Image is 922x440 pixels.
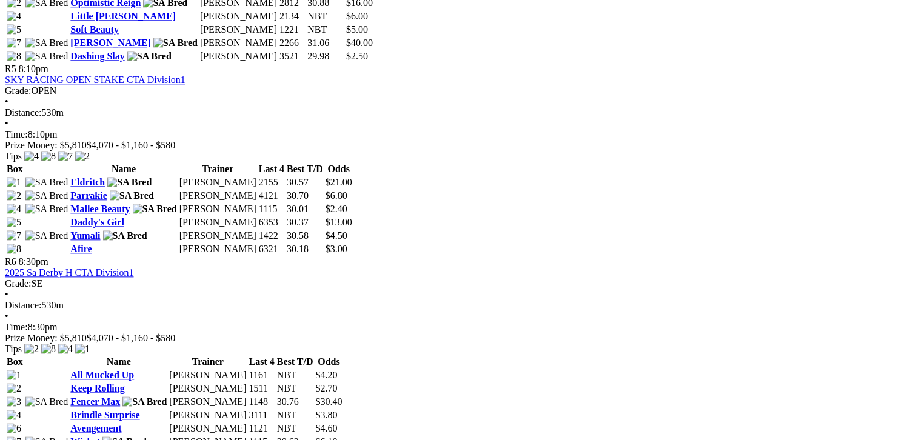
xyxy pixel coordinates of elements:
[248,382,275,395] td: 1511
[179,230,257,242] td: [PERSON_NAME]
[326,217,352,227] span: $13.00
[346,11,368,21] span: $6.00
[110,190,154,201] img: SA Bred
[75,344,90,355] img: 1
[179,216,257,228] td: [PERSON_NAME]
[5,322,28,332] span: Time:
[5,129,917,140] div: 8:10pm
[326,204,347,214] span: $2.40
[5,129,28,139] span: Time:
[5,256,16,267] span: R6
[169,382,247,395] td: [PERSON_NAME]
[346,38,373,48] span: $40.00
[7,164,23,174] span: Box
[41,344,56,355] img: 8
[25,177,68,188] img: SA Bred
[7,356,23,367] span: Box
[169,409,247,421] td: [PERSON_NAME]
[199,24,278,36] td: [PERSON_NAME]
[107,177,152,188] img: SA Bred
[199,37,278,49] td: [PERSON_NAME]
[5,333,917,344] div: Prize Money: $5,810
[122,396,167,407] img: SA Bred
[5,300,41,310] span: Distance:
[25,230,68,241] img: SA Bred
[248,356,275,368] th: Last 4
[258,190,285,202] td: 4121
[199,10,278,22] td: [PERSON_NAME]
[315,356,342,368] th: Odds
[70,396,120,407] a: Fencer Max
[5,140,917,151] div: Prize Money: $5,810
[70,356,167,368] th: Name
[5,85,32,96] span: Grade:
[258,243,285,255] td: 6321
[169,396,247,408] td: [PERSON_NAME]
[5,64,16,74] span: R5
[7,410,21,421] img: 4
[70,423,121,433] a: Avengement
[5,322,917,333] div: 8:30pm
[58,151,73,162] img: 7
[7,190,21,201] img: 2
[7,383,21,394] img: 2
[5,75,185,85] a: SKY RACING OPEN STAKE CTA Division1
[70,383,124,393] a: Keep Rolling
[258,230,285,242] td: 1422
[276,422,314,435] td: NBT
[248,409,275,421] td: 3111
[5,107,41,118] span: Distance:
[70,217,124,227] a: Daddy's Girl
[258,203,285,215] td: 1115
[5,344,22,354] span: Tips
[325,163,353,175] th: Odds
[7,204,21,215] img: 4
[25,190,68,201] img: SA Bred
[7,217,21,228] img: 5
[286,216,324,228] td: 30.37
[87,333,176,343] span: $4,070 - $1,160 - $580
[286,163,324,175] th: Best T/D
[179,163,257,175] th: Trainer
[70,51,124,61] a: Dashing Slay
[258,176,285,188] td: 2155
[307,37,344,49] td: 31.06
[7,11,21,22] img: 4
[307,50,344,62] td: 29.98
[7,244,21,255] img: 8
[5,267,134,278] a: 2025 Sa Derby H CTA Division1
[258,216,285,228] td: 6353
[5,151,22,161] span: Tips
[276,356,314,368] th: Best T/D
[286,176,324,188] td: 30.57
[315,423,337,433] span: $4.60
[70,370,134,380] a: All Mucked Up
[70,204,130,214] a: Mallee Beauty
[25,204,68,215] img: SA Bred
[307,10,344,22] td: NBT
[199,50,278,62] td: [PERSON_NAME]
[5,85,917,96] div: OPEN
[5,278,917,289] div: SE
[346,24,368,35] span: $5.00
[326,190,347,201] span: $6.80
[70,190,107,201] a: Parrakie
[70,163,177,175] th: Name
[276,409,314,421] td: NBT
[248,369,275,381] td: 1161
[133,204,177,215] img: SA Bred
[7,24,21,35] img: 5
[5,300,917,311] div: 530m
[75,151,90,162] img: 2
[315,383,337,393] span: $2.70
[248,422,275,435] td: 1121
[326,230,347,241] span: $4.50
[7,423,21,434] img: 6
[286,190,324,202] td: 30.70
[248,396,275,408] td: 1148
[169,369,247,381] td: [PERSON_NAME]
[326,244,347,254] span: $3.00
[179,190,257,202] td: [PERSON_NAME]
[70,410,139,420] a: Brindle Surprise
[41,151,56,162] img: 8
